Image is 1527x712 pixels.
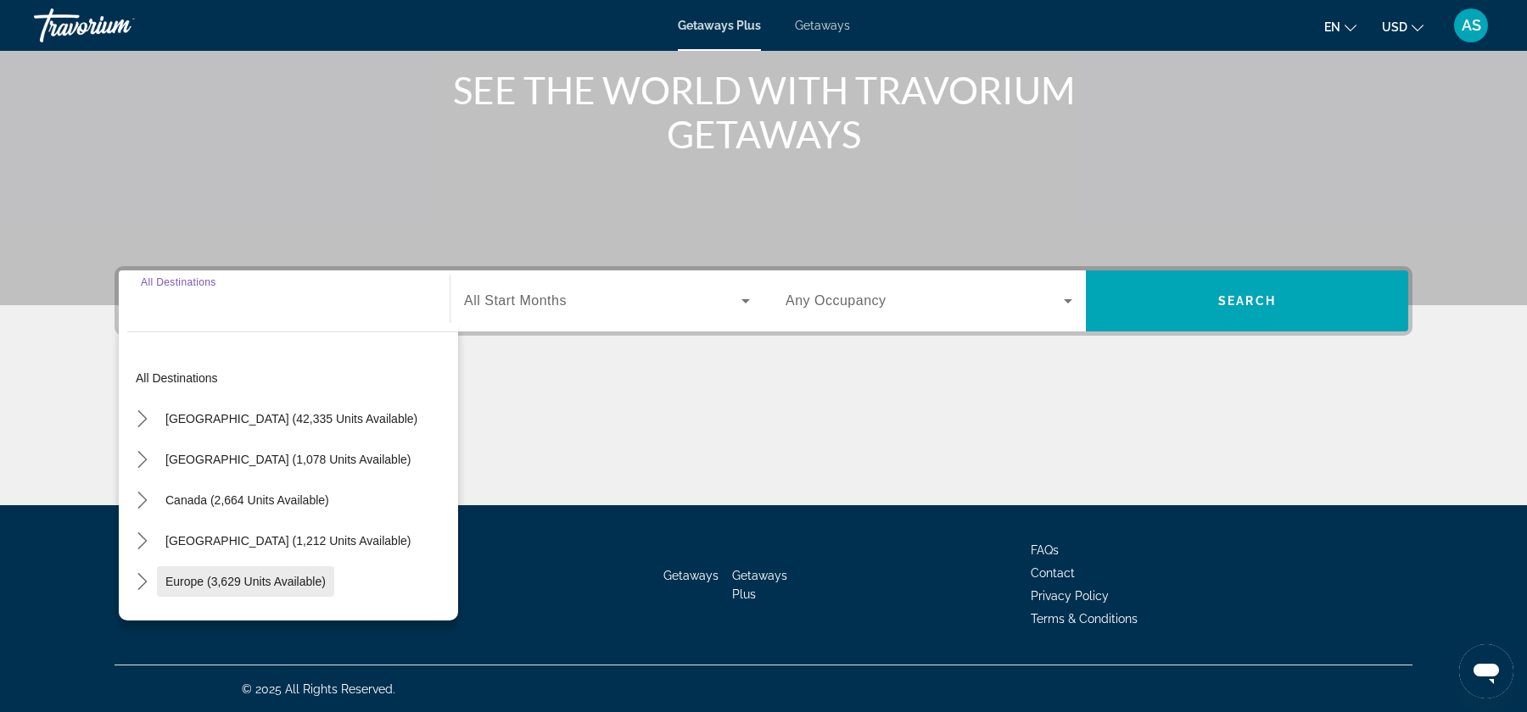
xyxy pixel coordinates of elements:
button: Toggle Canada (2,664 units available) submenu [127,486,157,515]
div: Destination options [119,323,458,620]
button: Select destination: Australia (235 units available) [157,607,333,637]
a: Terms & Conditions [1031,612,1138,626]
button: Select destination: Caribbean & Atlantic Islands (1,212 units available) [157,526,419,556]
h1: SEE THE WORLD WITH TRAVORIUM GETAWAYS [445,68,1082,156]
span: Canada (2,664 units available) [165,493,329,507]
span: en [1324,20,1340,34]
span: [GEOGRAPHIC_DATA] (1,078 units available) [165,453,411,466]
span: All Start Months [464,293,567,308]
a: FAQs [1031,543,1059,557]
span: [GEOGRAPHIC_DATA] (1,212 units available) [165,534,411,548]
button: Toggle Mexico (1,078 units available) submenu [127,445,157,475]
button: Toggle Europe (3,629 units available) submenu [127,567,157,597]
span: AS [1462,17,1481,34]
button: User Menu [1449,8,1493,43]
span: Any Occupancy [786,293,887,308]
button: Select destination: United States (42,335 units available) [157,403,426,434]
a: Getaways Plus [732,569,787,601]
button: Select destination: Canada (2,664 units available) [157,485,338,515]
button: Change currency [1382,14,1424,39]
button: Toggle United States (42,335 units available) submenu [127,404,157,434]
a: Travorium [34,3,204,47]
input: Select destination [141,292,428,312]
span: All Destinations [141,276,216,287]
button: Change language [1324,14,1356,39]
iframe: Кнопка запуска окна обмена сообщениями [1459,644,1513,698]
a: Getaways Plus [678,19,761,32]
a: Getaways [795,19,850,32]
span: USD [1382,20,1407,34]
span: © 2025 All Rights Reserved. [242,682,395,696]
button: Toggle Australia (235 units available) submenu [127,608,157,637]
a: Getaways [663,569,719,582]
div: Search widget [119,270,1408,331]
span: Europe (3,629 units available) [165,575,326,588]
span: Search [1218,294,1276,308]
button: Select destination: All destinations [127,363,458,393]
span: All destinations [136,371,218,385]
button: Search [1086,270,1408,331]
button: Select destination: Europe (3,629 units available) [157,566,334,597]
button: Toggle Caribbean & Atlantic Islands (1,212 units available) submenu [127,526,157,556]
a: Contact [1031,566,1075,580]
span: [GEOGRAPHIC_DATA] (42,335 units available) [165,412,417,426]
a: Privacy Policy [1031,589,1109,603]
button: Select destination: Mexico (1,078 units available) [157,444,419,475]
